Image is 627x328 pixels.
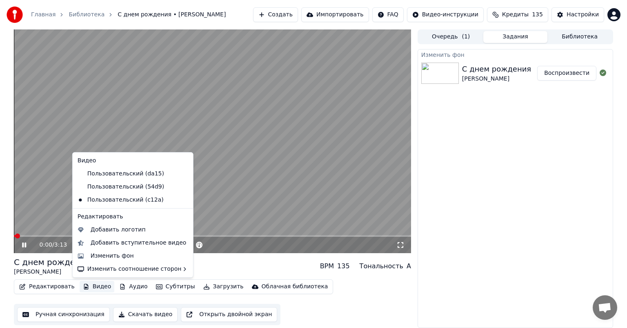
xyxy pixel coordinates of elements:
[91,252,134,260] div: Изменить фон
[418,49,613,59] div: Изменить фон
[118,11,226,19] span: С днем рождения • [PERSON_NAME]
[360,261,403,271] div: Тональность
[462,63,531,75] div: С днем рождения
[483,31,548,43] button: Задания
[80,281,115,292] button: Видео
[419,31,483,43] button: Очередь
[54,241,67,249] span: 3:13
[262,283,328,291] div: Облачная библиотека
[74,154,191,167] div: Видео
[567,11,599,19] div: Настройки
[17,307,110,322] button: Ручная синхронизация
[40,241,59,249] div: /
[200,281,247,292] button: Загрузить
[14,256,91,268] div: С днем рождения
[153,281,198,292] button: Субтитры
[91,239,187,247] div: Добавить вступительное видео
[372,7,404,22] button: FAQ
[407,7,484,22] button: Видео-инструкции
[532,11,543,19] span: 135
[74,180,179,193] div: Пользовательский (54d9)
[113,307,178,322] button: Скачать видео
[31,11,56,19] a: Главная
[547,31,612,43] button: Библиотека
[462,75,531,83] div: [PERSON_NAME]
[14,268,91,276] div: [PERSON_NAME]
[320,261,334,271] div: BPM
[74,210,191,223] div: Редактировать
[74,263,191,276] div: Изменить соотношение сторон
[593,295,617,320] a: Открытый чат
[253,7,298,22] button: Создать
[551,7,604,22] button: Настройки
[40,241,52,249] span: 0:00
[301,7,369,22] button: Импортировать
[91,226,146,234] div: Добавить логотип
[537,66,596,81] button: Воспроизвести
[502,11,529,19] span: Кредиты
[462,33,470,41] span: ( 1 )
[116,281,151,292] button: Аудио
[487,7,548,22] button: Кредиты135
[69,11,104,19] a: Библиотека
[16,281,78,292] button: Редактировать
[74,193,179,207] div: Пользовательский (c12a)
[337,261,350,271] div: 135
[407,261,411,271] div: A
[7,7,23,23] img: youka
[31,11,226,19] nav: breadcrumb
[74,167,179,180] div: Пользовательский (da15)
[181,307,277,322] button: Открыть двойной экран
